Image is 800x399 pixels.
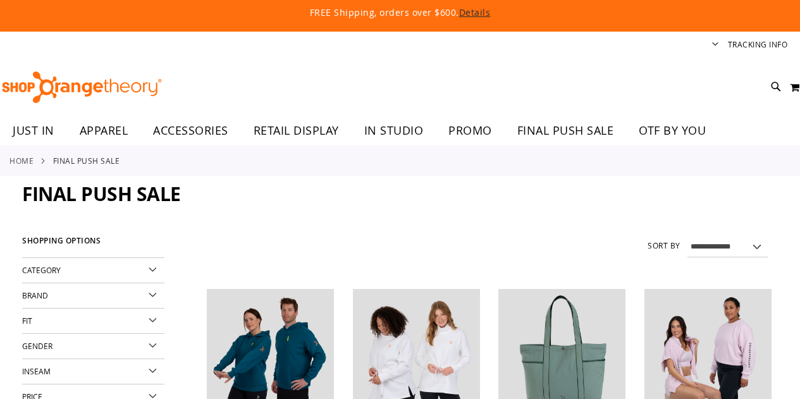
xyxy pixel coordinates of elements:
[728,39,788,50] a: Tracking Info
[22,290,48,300] span: Brand
[352,116,436,145] a: IN STUDIO
[80,116,128,145] span: APPAREL
[22,334,164,359] div: Gender
[46,6,754,19] p: FREE Shipping, orders over $600.
[364,116,424,145] span: IN STUDIO
[22,316,32,326] span: Fit
[140,116,241,145] a: ACCESSORIES
[648,240,680,251] label: Sort By
[22,283,164,309] div: Brand
[22,366,51,376] span: Inseam
[241,116,352,145] a: RETAIL DISPLAY
[22,258,164,283] div: Category
[22,231,164,258] strong: Shopping Options
[13,116,54,145] span: JUST IN
[626,116,718,145] a: OTF BY YOU
[448,116,492,145] span: PROMO
[254,116,339,145] span: RETAIL DISPLAY
[505,116,627,145] a: FINAL PUSH SALE
[9,155,34,166] a: Home
[459,6,491,18] a: Details
[53,155,120,166] strong: FINAL PUSH SALE
[22,265,61,275] span: Category
[22,181,181,207] span: FINAL PUSH SALE
[22,309,164,334] div: Fit
[712,39,718,51] button: Account menu
[22,341,52,351] span: Gender
[639,116,706,145] span: OTF BY YOU
[436,116,505,145] a: PROMO
[22,359,164,384] div: Inseam
[153,116,228,145] span: ACCESSORIES
[67,116,141,145] a: APPAREL
[517,116,614,145] span: FINAL PUSH SALE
